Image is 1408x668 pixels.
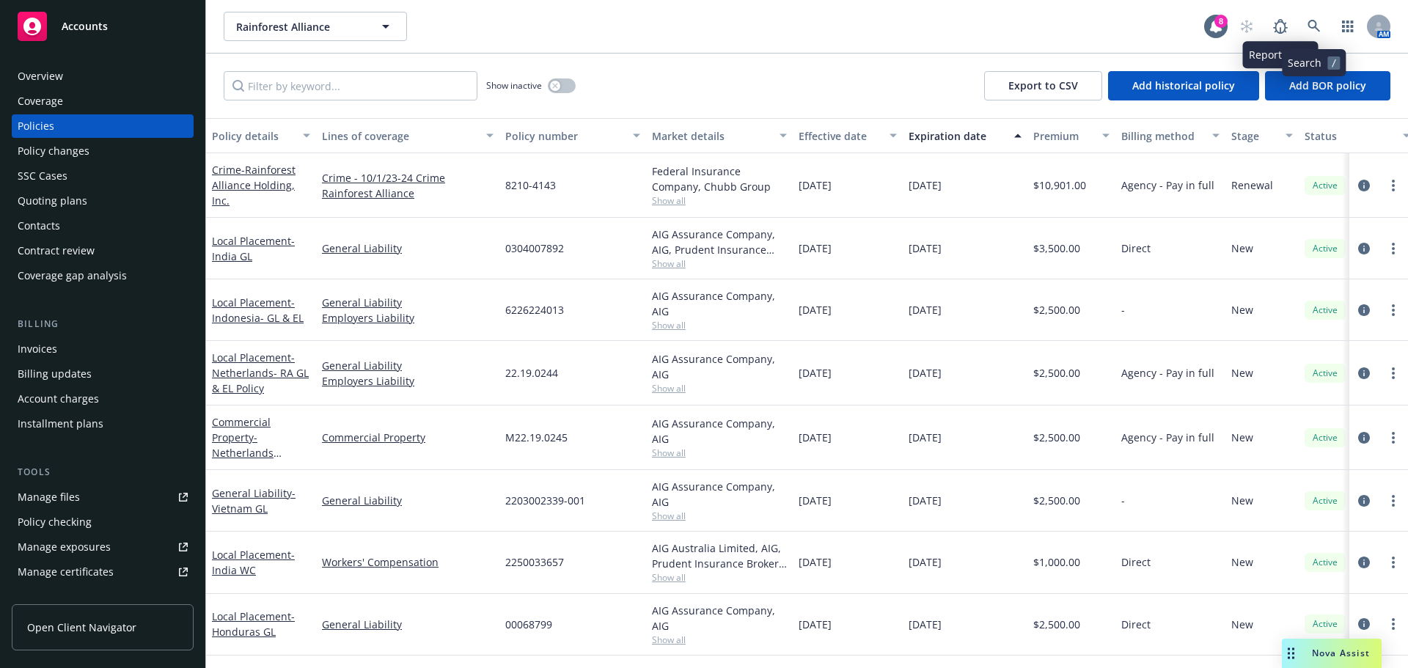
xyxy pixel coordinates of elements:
[1033,241,1080,256] span: $3,500.00
[224,71,477,100] input: Filter by keyword...
[909,554,942,570] span: [DATE]
[652,416,787,447] div: AIG Assurance Company, AIG
[212,296,304,325] span: - Indonesia- GL & EL
[18,89,63,113] div: Coverage
[12,510,194,534] a: Policy checking
[1385,301,1402,319] a: more
[652,603,787,634] div: AIG Assurance Company, AIG
[909,128,1005,144] div: Expiration date
[1108,71,1259,100] button: Add historical policy
[1033,128,1093,144] div: Premium
[1033,365,1080,381] span: $2,500.00
[1214,15,1228,28] div: 8
[652,194,787,207] span: Show all
[1282,639,1300,668] div: Drag to move
[1385,177,1402,194] a: more
[1266,12,1295,41] a: Report a Bug
[1355,429,1373,447] a: circleInformation
[12,560,194,584] a: Manage certificates
[18,114,54,138] div: Policies
[212,128,294,144] div: Policy details
[322,170,494,201] a: Crime - 10/1/23-24 Crime Rainforest Alliance
[799,365,832,381] span: [DATE]
[322,430,494,445] a: Commercial Property
[18,585,92,609] div: Manage claims
[652,319,787,331] span: Show all
[505,617,552,632] span: 00068799
[1232,12,1261,41] a: Start snowing
[646,118,793,153] button: Market details
[212,350,309,395] a: Local Placement
[1310,367,1340,380] span: Active
[1231,241,1253,256] span: New
[236,19,363,34] span: Rainforest Alliance
[212,486,296,515] a: General Liability
[18,362,92,386] div: Billing updates
[1033,177,1086,193] span: $10,901.00
[505,554,564,570] span: 2250033657
[652,351,787,382] div: AIG Assurance Company, AIG
[1385,429,1402,447] a: more
[1355,177,1373,194] a: circleInformation
[1231,302,1253,318] span: New
[18,264,127,287] div: Coverage gap analysis
[1231,177,1273,193] span: Renewal
[12,362,194,386] a: Billing updates
[212,609,295,639] a: Local Placement
[224,12,407,41] button: Rainforest Alliance
[212,234,295,263] span: - India GL
[505,241,564,256] span: 0304007892
[652,479,787,510] div: AIG Assurance Company, AIG
[1310,617,1340,631] span: Active
[1310,556,1340,569] span: Active
[212,548,295,577] a: Local Placement
[799,617,832,632] span: [DATE]
[18,139,89,163] div: Policy changes
[909,365,942,381] span: [DATE]
[909,241,942,256] span: [DATE]
[322,241,494,256] a: General Liability
[1121,430,1214,445] span: Agency - Pay in full
[322,493,494,508] a: General Liability
[1121,128,1203,144] div: Billing method
[12,89,194,113] a: Coverage
[18,387,99,411] div: Account charges
[212,486,296,515] span: - Vietnam GL
[505,302,564,318] span: 6226224013
[909,177,942,193] span: [DATE]
[1033,554,1080,570] span: $1,000.00
[1231,430,1253,445] span: New
[1033,493,1080,508] span: $2,500.00
[652,288,787,319] div: AIG Assurance Company, AIG
[18,239,95,263] div: Contract review
[322,310,494,326] a: Employers Liability
[12,412,194,436] a: Installment plans
[212,163,296,208] a: Crime
[505,177,556,193] span: 8210-4143
[1385,240,1402,257] a: more
[652,382,787,394] span: Show all
[799,554,832,570] span: [DATE]
[652,447,787,459] span: Show all
[12,239,194,263] a: Contract review
[27,620,136,635] span: Open Client Navigator
[1310,242,1340,255] span: Active
[1121,241,1151,256] span: Direct
[18,337,57,361] div: Invoices
[1333,12,1363,41] a: Switch app
[1115,118,1225,153] button: Billing method
[212,163,296,208] span: - Rainforest Alliance Holding, Inc.
[212,609,295,639] span: - Honduras GL
[1231,128,1277,144] div: Stage
[316,118,499,153] button: Lines of coverage
[1310,494,1340,507] span: Active
[1225,118,1299,153] button: Stage
[212,296,304,325] a: Local Placement
[505,493,585,508] span: 2203002339-001
[652,257,787,270] span: Show all
[18,485,80,509] div: Manage files
[1305,128,1394,144] div: Status
[1385,492,1402,510] a: more
[984,71,1102,100] button: Export to CSV
[1132,78,1235,92] span: Add historical policy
